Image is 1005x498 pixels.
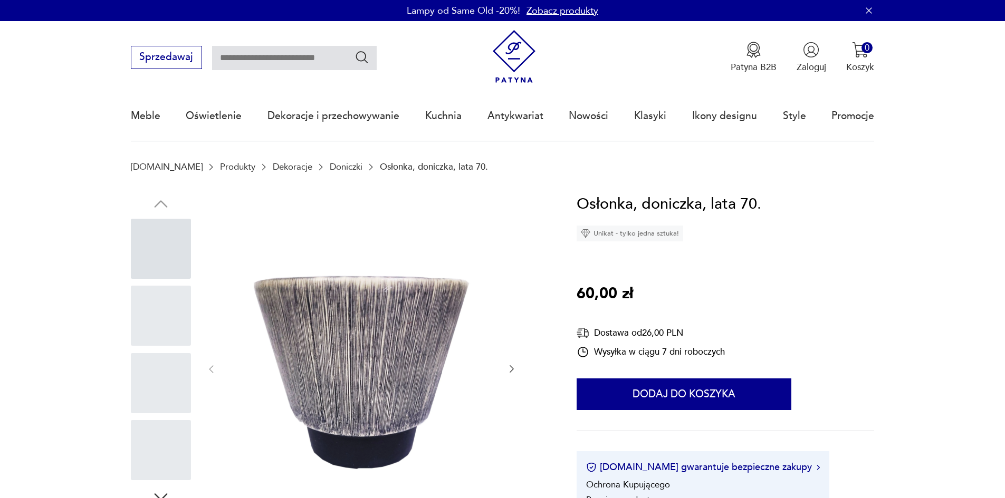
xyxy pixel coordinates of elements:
[577,346,725,358] div: Wysyłka w ciągu 7 dni roboczych
[803,42,819,58] img: Ikonka użytkownika
[783,92,806,140] a: Style
[831,92,874,140] a: Promocje
[577,378,791,410] button: Dodaj do koszyka
[577,192,761,217] h1: Osłonka, doniczka, lata 70.
[131,162,203,172] a: [DOMAIN_NAME]
[797,42,826,73] button: Zaloguj
[745,42,762,58] img: Ikona medalu
[487,30,541,83] img: Patyna - sklep z meblami i dekoracjami vintage
[692,92,757,140] a: Ikony designu
[852,42,868,58] img: Ikona koszyka
[577,326,589,339] img: Ikona dostawy
[731,42,777,73] a: Ikona medaluPatyna B2B
[862,42,873,53] div: 0
[586,462,597,473] img: Ikona certyfikatu
[527,4,598,17] a: Zobacz produkty
[846,61,874,73] p: Koszyk
[634,92,666,140] a: Klasyki
[131,46,202,69] button: Sprzedawaj
[581,229,590,238] img: Ikona diamentu
[380,162,488,172] p: Osłonka, doniczka, lata 70.
[569,92,608,140] a: Nowości
[425,92,462,140] a: Kuchnia
[577,326,725,339] div: Dostawa od 26,00 PLN
[586,479,670,491] li: Ochrona Kupującego
[577,282,633,306] p: 60,00 zł
[407,4,520,17] p: Lampy od Same Old -20%!
[731,61,777,73] p: Patyna B2B
[273,162,312,172] a: Dekoracje
[186,92,242,140] a: Oświetlenie
[267,92,399,140] a: Dekoracje i przechowywanie
[817,465,820,470] img: Ikona strzałki w prawo
[797,61,826,73] p: Zaloguj
[330,162,362,172] a: Doniczki
[355,50,370,65] button: Szukaj
[731,42,777,73] button: Patyna B2B
[846,42,874,73] button: 0Koszyk
[220,162,255,172] a: Produkty
[586,461,820,474] button: [DOMAIN_NAME] gwarantuje bezpieczne zakupy
[487,92,543,140] a: Antykwariat
[577,226,683,241] div: Unikat - tylko jedna sztuka!
[131,54,202,62] a: Sprzedawaj
[131,92,160,140] a: Meble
